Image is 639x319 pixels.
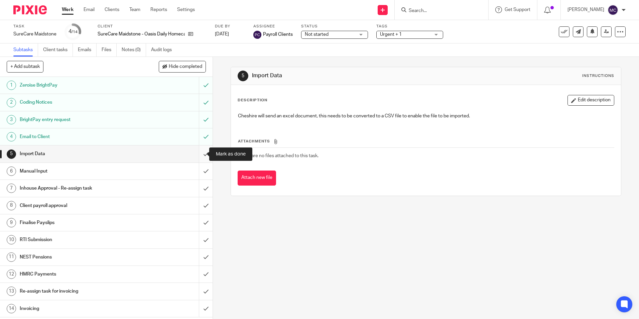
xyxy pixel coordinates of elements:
p: [PERSON_NAME] [567,6,604,13]
h1: Re-assign task for invoicing [20,286,135,296]
div: 14 [7,304,16,313]
p: Cheshire will send an excel document, this needs to be converted to a CSV file to enable the file... [238,113,614,119]
span: Get Support [505,7,530,12]
a: Reports [150,6,167,13]
h1: Zeroise BrightPay [20,80,135,90]
div: 7 [7,184,16,193]
label: Client [98,24,207,29]
div: SureCare Maidstone [13,31,56,37]
a: Audit logs [151,43,177,57]
h1: Manual Input [20,166,135,176]
label: Tags [376,24,443,29]
div: Instructions [582,73,614,79]
div: 5 [238,71,248,81]
p: Description [238,98,267,103]
div: 9 [7,218,16,227]
h1: RTI Submission [20,235,135,245]
div: 8 [7,201,16,210]
span: Attachments [238,139,270,143]
h1: Email to Client [20,132,135,142]
h1: Finalise Payslips [20,218,135,228]
div: 1 [7,81,16,90]
small: /14 [72,30,78,34]
label: Assignee [253,24,293,29]
div: 2 [7,98,16,107]
label: Due by [215,24,245,29]
p: SureCare Maidstone - Oasis Daily Homecare Ltd [98,31,185,37]
div: 6 [7,167,16,176]
div: 11 [7,252,16,262]
span: Not started [305,32,329,37]
h1: Import Data [20,149,135,159]
div: 3 [7,115,16,124]
span: Urgent + 1 [380,32,402,37]
a: Work [62,6,74,13]
a: Clients [105,6,119,13]
a: Subtasks [13,43,38,57]
span: [DATE] [215,32,229,36]
a: Team [129,6,140,13]
img: svg%3E [253,31,261,39]
button: Attach new file [238,171,276,186]
label: Task [13,24,56,29]
a: Notes (0) [122,43,146,57]
button: Hide completed [159,61,206,72]
span: Hide completed [169,64,202,70]
h1: HMRC Payments [20,269,135,279]
img: Pixie [13,5,47,14]
div: 13 [7,287,16,296]
h1: NEST Pensions [20,252,135,262]
a: Client tasks [43,43,73,57]
h1: Inhouse Approval - Re-assign task [20,183,135,193]
div: 12 [7,270,16,279]
span: There are no files attached to this task. [238,153,318,158]
div: 10 [7,235,16,244]
img: svg%3E [608,5,618,15]
h1: Invoicing [20,304,135,314]
a: Email [84,6,95,13]
a: Files [102,43,117,57]
div: 5 [7,149,16,159]
div: 4 [7,132,16,141]
a: Emails [78,43,97,57]
button: + Add subtask [7,61,43,72]
h1: Coding Notices [20,97,135,107]
div: 4 [69,28,78,35]
label: Status [301,24,368,29]
h1: Client payroll approval [20,201,135,211]
h1: Import Data [252,72,440,79]
h1: BrightPay entry request [20,115,135,125]
input: Search [408,8,468,14]
span: Payroll Clients [263,31,293,38]
button: Edit description [567,95,614,106]
a: Settings [177,6,195,13]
